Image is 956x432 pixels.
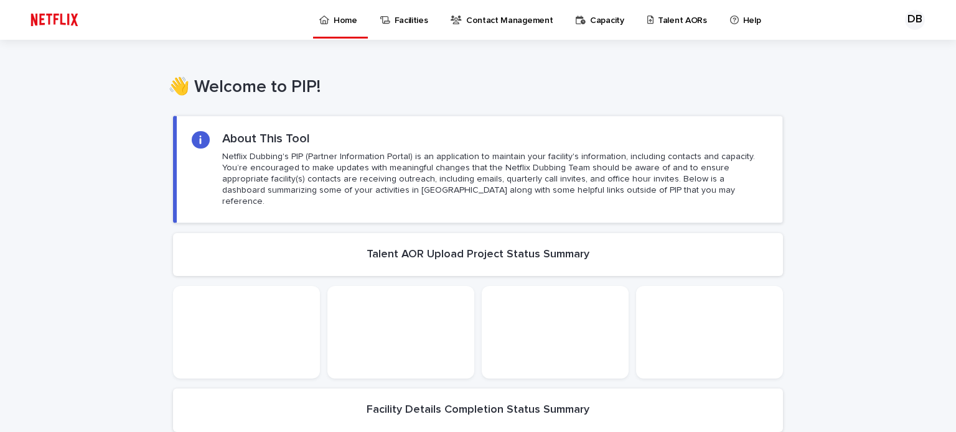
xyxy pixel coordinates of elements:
[367,248,589,262] h2: Talent AOR Upload Project Status Summary
[168,77,778,98] h1: 👋 Welcome to PIP!
[222,131,310,146] h2: About This Tool
[905,10,925,30] div: DB
[25,7,84,32] img: ifQbXi3ZQGMSEF7WDB7W
[222,151,767,208] p: Netflix Dubbing's PIP (Partner Information Portal) is an application to maintain your facility's ...
[367,403,589,417] h2: Facility Details Completion Status Summary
